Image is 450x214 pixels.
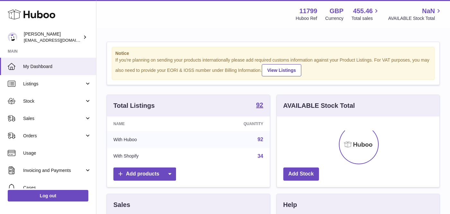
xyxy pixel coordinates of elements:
[8,190,88,201] a: Log out
[113,101,155,110] h3: Total Listings
[23,167,84,174] span: Invoicing and Payments
[107,148,195,165] td: With Shopify
[256,102,263,108] strong: 92
[23,185,91,191] span: Cases
[23,64,91,70] span: My Dashboard
[113,201,130,209] h3: Sales
[24,31,82,43] div: [PERSON_NAME]
[195,116,269,131] th: Quantity
[107,131,195,148] td: With Huboo
[115,57,431,76] div: If you're planning on sending your products internationally please add required customs informati...
[330,7,343,15] strong: GBP
[23,98,84,104] span: Stock
[422,7,435,15] span: NaN
[351,7,380,21] a: 455.46 Total sales
[115,50,431,56] strong: Notice
[256,102,263,109] a: 92
[283,167,319,181] a: Add Stock
[296,15,317,21] div: Huboo Ref
[23,133,84,139] span: Orders
[351,15,380,21] span: Total sales
[258,153,263,159] a: 34
[8,32,17,42] img: dionas@maisonflaneur.com
[388,15,442,21] span: AVAILABLE Stock Total
[353,7,373,15] span: 455.46
[388,7,442,21] a: NaN AVAILABLE Stock Total
[113,167,176,181] a: Add products
[107,116,195,131] th: Name
[258,137,263,142] a: 92
[23,81,84,87] span: Listings
[23,150,91,156] span: Usage
[283,101,355,110] h3: AVAILABLE Stock Total
[299,7,317,15] strong: 11799
[283,201,297,209] h3: Help
[262,64,301,76] a: View Listings
[24,38,94,43] span: [EMAIL_ADDRESS][DOMAIN_NAME]
[325,15,344,21] div: Currency
[23,116,84,122] span: Sales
